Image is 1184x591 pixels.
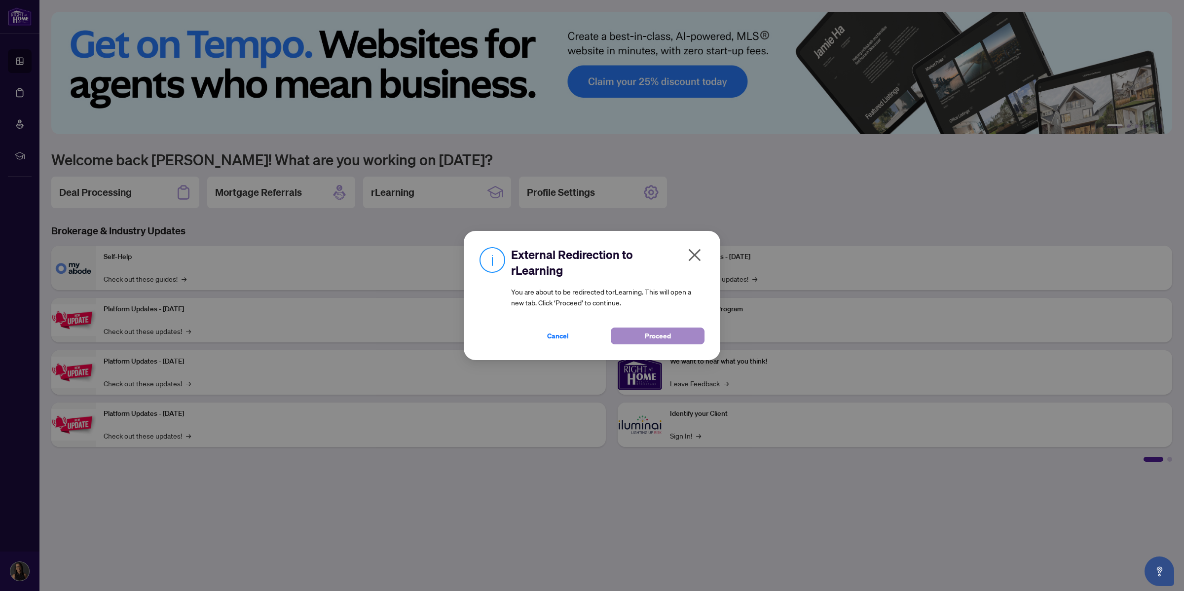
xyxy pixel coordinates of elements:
[645,328,671,344] span: Proceed
[611,328,704,344] button: Proceed
[511,328,605,344] button: Cancel
[511,247,704,278] h2: External Redirection to rLearning
[511,247,704,344] div: You are about to be redirected to rLearning . This will open a new tab. Click ‘Proceed’ to continue.
[1145,556,1174,586] button: Open asap
[547,328,569,344] span: Cancel
[687,247,703,263] span: close
[480,247,505,273] img: Info Icon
